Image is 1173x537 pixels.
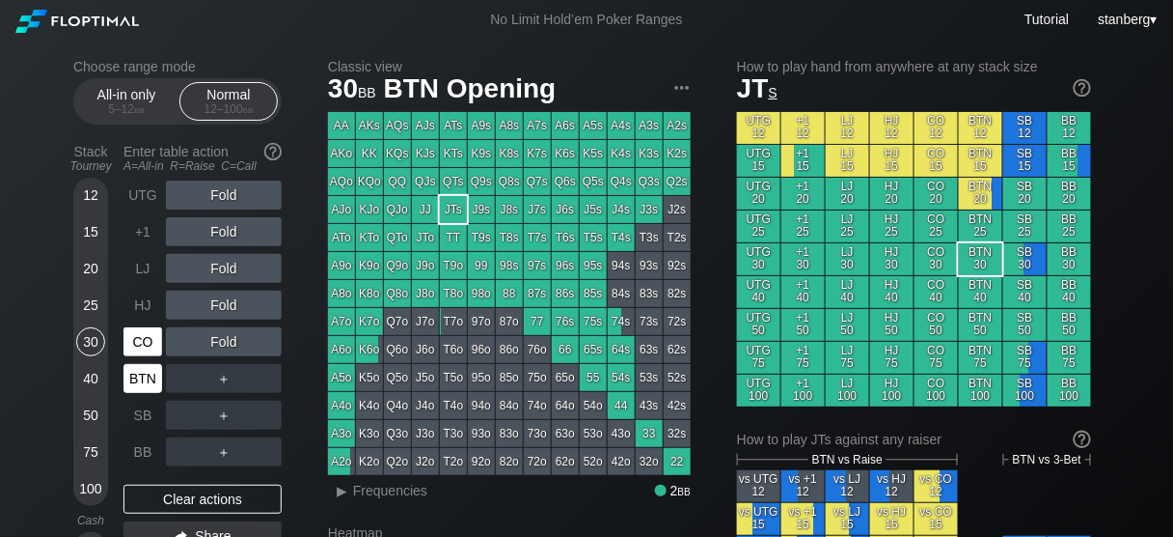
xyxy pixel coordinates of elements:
[737,112,780,144] div: UTG 12
[262,141,284,162] img: help.32db89a4.svg
[76,438,105,466] div: 75
[959,342,1002,374] div: BTN 75
[381,74,559,106] span: BTN Opening
[1094,9,1160,30] div: ▾
[914,112,958,144] div: CO 12
[66,136,116,181] div: Stack
[870,211,914,242] div: HJ 25
[356,168,383,195] div: KQo
[384,420,411,447] div: Q3o
[496,392,523,419] div: 84o
[524,252,551,279] div: 97s
[959,243,1002,275] div: BTN 30
[496,448,523,475] div: 82o
[959,375,1002,407] div: BTN 100
[959,309,1002,341] div: BTN 50
[76,474,105,503] div: 100
[76,254,105,283] div: 20
[468,112,495,139] div: A9s
[826,178,869,210] div: LJ 20
[1048,145,1091,177] div: BB 15
[580,336,607,363] div: 65s
[914,276,958,308] div: CO 40
[552,364,579,391] div: 65o
[440,392,467,419] div: T4o
[440,420,467,447] div: T3o
[166,254,282,283] div: Fold
[1013,453,1081,466] span: BTN vs 3-Bet
[325,74,379,106] span: 30
[440,140,467,167] div: KTs
[737,375,780,407] div: UTG 100
[664,392,691,419] div: 42s
[870,178,914,210] div: HJ 20
[166,401,282,430] div: ＋
[870,309,914,341] div: HJ 50
[552,196,579,223] div: J6s
[959,145,1002,177] div: BTN 15
[524,196,551,223] div: J7s
[608,280,635,307] div: 84s
[826,309,869,341] div: LJ 50
[1048,178,1091,210] div: BB 20
[412,168,439,195] div: QJs
[123,181,162,210] div: UTG
[328,59,691,74] h2: Classic view
[468,252,495,279] div: 99
[826,243,869,275] div: LJ 30
[496,224,523,251] div: T8s
[959,178,1002,210] div: BTN 20
[412,308,439,335] div: J7o
[496,280,523,307] div: 88
[608,196,635,223] div: J4s
[328,392,355,419] div: A4o
[356,252,383,279] div: K9o
[384,448,411,475] div: Q2o
[737,432,1091,447] div: How to play JTs against any raiser
[468,224,495,251] div: T9s
[1003,309,1047,341] div: SB 50
[356,420,383,447] div: K3o
[468,196,495,223] div: J9s
[123,136,282,181] div: Enter table action
[188,102,269,116] div: 12 – 100
[134,102,145,116] span: bb
[636,196,663,223] div: J3s
[636,168,663,195] div: Q3s
[76,364,105,393] div: 40
[664,448,691,475] div: 22
[826,211,869,242] div: LJ 25
[384,112,411,139] div: AQs
[636,140,663,167] div: K3s
[580,392,607,419] div: 54o
[552,224,579,251] div: T6s
[580,112,607,139] div: A5s
[826,112,869,144] div: LJ 12
[636,336,663,363] div: 63s
[166,327,282,356] div: Fold
[440,252,467,279] div: T9o
[580,420,607,447] div: 53o
[608,448,635,475] div: 42o
[461,12,711,32] div: No Limit Hold’em Poker Ranges
[1048,112,1091,144] div: BB 12
[664,364,691,391] div: 52s
[123,401,162,430] div: SB
[496,252,523,279] div: 98s
[356,364,383,391] div: K5o
[580,140,607,167] div: K5s
[412,280,439,307] div: J8o
[664,308,691,335] div: 72s
[781,342,825,374] div: +1 75
[1048,211,1091,242] div: BB 25
[440,448,467,475] div: T2o
[664,252,691,279] div: 92s
[914,178,958,210] div: CO 20
[671,77,693,99] img: ellipsis.fd386fe8.svg
[914,342,958,374] div: CO 75
[440,336,467,363] div: T6o
[496,308,523,335] div: 87o
[440,308,467,335] div: T7o
[608,336,635,363] div: 64s
[468,420,495,447] div: 93o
